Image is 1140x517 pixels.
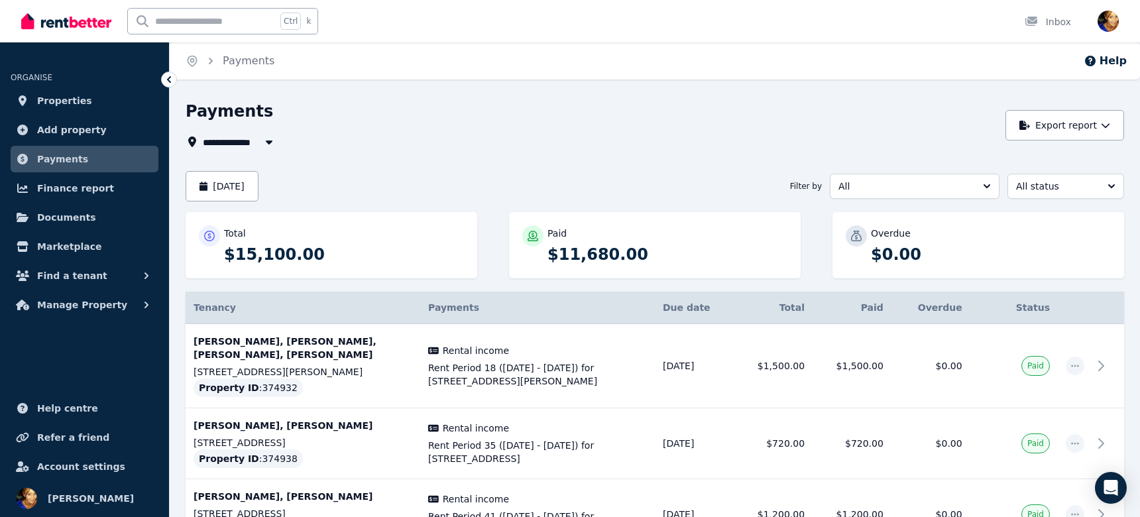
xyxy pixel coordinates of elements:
[813,324,891,408] td: $1,500.00
[223,54,274,67] a: Payments
[194,490,412,503] p: [PERSON_NAME], [PERSON_NAME]
[428,361,647,388] span: Rent Period 18 ([DATE] - [DATE]) for [STREET_ADDRESS][PERSON_NAME]
[734,292,813,324] th: Total
[547,244,787,265] p: $11,680.00
[16,488,37,509] img: Lauren Epps
[186,101,273,122] h1: Payments
[11,453,158,480] a: Account settings
[1084,53,1127,69] button: Help
[790,181,822,192] span: Filter by
[11,424,158,451] a: Refer a friend
[838,180,972,193] span: All
[37,430,109,445] span: Refer a friend
[48,490,134,506] span: [PERSON_NAME]
[11,233,158,260] a: Marketplace
[1005,110,1124,141] button: Export report
[1095,472,1127,504] div: Open Intercom Messenger
[194,365,412,378] p: [STREET_ADDRESS][PERSON_NAME]
[443,422,509,435] span: Rental income
[37,239,101,255] span: Marketplace
[1027,438,1044,449] span: Paid
[936,438,962,449] span: $0.00
[194,335,412,361] p: [PERSON_NAME], [PERSON_NAME], [PERSON_NAME], [PERSON_NAME]
[1025,15,1071,29] div: Inbox
[11,73,52,82] span: ORGANISE
[37,93,92,109] span: Properties
[11,146,158,172] a: Payments
[891,292,970,324] th: Overdue
[655,324,734,408] td: [DATE]
[194,378,303,397] div: : 374932
[11,204,158,231] a: Documents
[734,324,813,408] td: $1,500.00
[443,492,509,506] span: Rental income
[224,244,464,265] p: $15,100.00
[11,395,158,422] a: Help centre
[813,408,891,479] td: $720.00
[37,180,114,196] span: Finance report
[186,292,420,324] th: Tenancy
[830,174,999,199] button: All
[1007,174,1124,199] button: All status
[547,227,567,240] p: Paid
[186,171,258,201] button: [DATE]
[37,209,96,225] span: Documents
[11,292,158,318] button: Manage Property
[655,292,734,324] th: Due date
[1098,11,1119,32] img: Lauren Epps
[1016,180,1097,193] span: All status
[199,381,259,394] span: Property ID
[37,151,88,167] span: Payments
[194,449,303,468] div: : 374938
[871,244,1111,265] p: $0.00
[734,408,813,479] td: $720.00
[936,361,962,371] span: $0.00
[813,292,891,324] th: Paid
[655,408,734,479] td: [DATE]
[37,459,125,475] span: Account settings
[21,11,111,31] img: RentBetter
[970,292,1058,324] th: Status
[37,297,127,313] span: Manage Property
[224,227,246,240] p: Total
[11,175,158,201] a: Finance report
[1027,361,1044,371] span: Paid
[11,117,158,143] a: Add property
[428,439,647,465] span: Rent Period 35 ([DATE] - [DATE]) for [STREET_ADDRESS]
[199,452,259,465] span: Property ID
[194,419,412,432] p: [PERSON_NAME], [PERSON_NAME]
[37,400,98,416] span: Help centre
[443,344,509,357] span: Rental income
[11,87,158,114] a: Properties
[871,227,911,240] p: Overdue
[306,16,311,27] span: k
[280,13,301,30] span: Ctrl
[37,122,107,138] span: Add property
[37,268,107,284] span: Find a tenant
[11,262,158,289] button: Find a tenant
[170,42,290,80] nav: Breadcrumb
[194,436,412,449] p: [STREET_ADDRESS]
[428,302,479,313] span: Payments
